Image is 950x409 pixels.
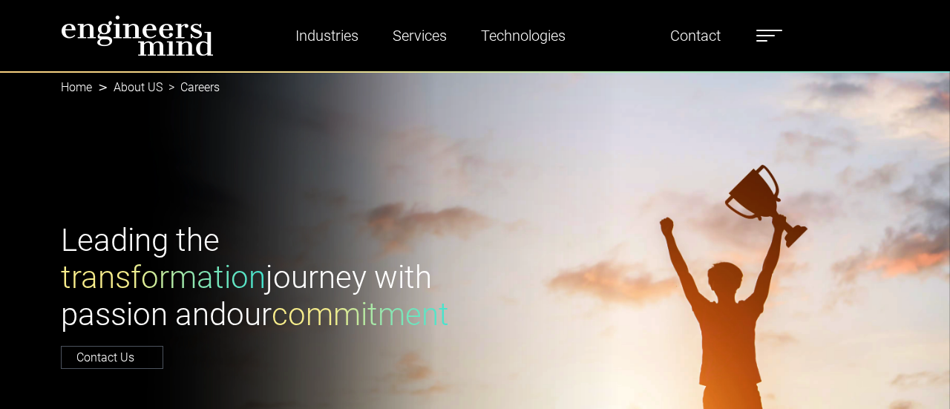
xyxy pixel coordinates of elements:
li: Careers [163,79,220,96]
nav: breadcrumb [61,71,889,104]
a: Industries [289,19,364,53]
a: Services [387,19,453,53]
a: Home [61,80,92,94]
span: commitment [272,296,449,333]
a: About US [114,80,163,94]
span: transformation [61,259,266,295]
a: Technologies [475,19,571,53]
h1: Leading the journey with passion and our [61,222,466,334]
img: logo [61,15,214,56]
a: Contact Us [61,346,163,369]
a: Contact [664,19,727,53]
